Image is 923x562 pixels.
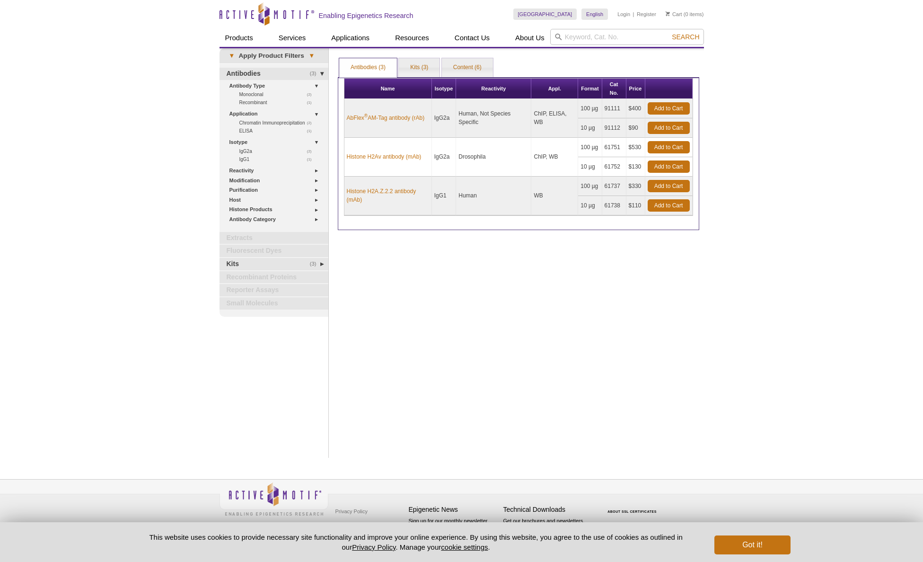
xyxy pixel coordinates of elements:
td: 61751 [602,138,626,157]
td: $130 [626,157,645,177]
th: Name [344,79,432,99]
a: Extracts [220,232,328,244]
a: (1)ELISA [239,127,317,135]
a: Products [220,29,259,47]
a: Add to Cart [648,161,690,173]
a: Contact Us [449,29,495,47]
h4: Technical Downloads [503,506,593,514]
a: Add to Cart [648,141,690,153]
a: Antibodies (3) [339,58,397,77]
li: | [633,9,634,20]
td: 100 µg [578,177,602,196]
p: Sign up for our monthly newsletter highlighting recent publications in the field of epigenetics. [409,517,499,549]
a: (2)Chromatin Immunoprecipitation [239,119,317,127]
a: Recombinant Proteins [220,271,328,284]
td: 91111 [602,99,626,118]
a: Add to Cart [648,180,690,192]
button: Got it! [714,535,790,554]
button: cookie settings [441,543,488,551]
span: Search [672,33,699,41]
a: Reactivity [229,166,323,176]
input: Keyword, Cat. No. [550,29,704,45]
a: Resources [389,29,435,47]
span: (3) [310,68,322,80]
th: Price [626,79,645,99]
td: ChIP, ELISA, WB [531,99,578,138]
td: $330 [626,177,645,196]
a: Services [273,29,312,47]
span: ▾ [224,52,239,60]
td: IgG2a [432,99,457,138]
a: Content (6) [442,58,493,77]
a: (3)Kits [220,258,328,270]
a: (2)IgG2a [239,147,317,155]
a: Reporter Assays [220,284,328,296]
span: (1) [307,98,317,107]
h2: Enabling Epigenetics Research [319,11,413,20]
td: 10 µg [578,118,602,138]
a: Register [637,11,656,18]
img: Active Motif, [220,480,328,518]
td: IgG2a [432,138,457,177]
th: Reactivity [456,79,531,99]
a: Cart [666,11,682,18]
td: $530 [626,138,645,157]
a: Antibody Category [229,214,323,224]
a: ▾Apply Product Filters▾ [220,48,328,63]
td: 61738 [602,196,626,215]
a: Purification [229,185,323,195]
th: Format [578,79,602,99]
p: Get our brochures and newsletters, or request them by mail. [503,517,593,541]
a: Terms & Conditions [333,518,383,533]
a: AbFlex®AM-Tag antibody (rAb) [347,114,425,122]
th: Cat No. [602,79,626,99]
a: Application [229,109,323,119]
td: 61737 [602,177,626,196]
span: (2) [307,147,317,155]
td: $400 [626,99,645,118]
a: English [581,9,608,20]
span: (2) [307,90,317,98]
a: Fluorescent Dyes [220,245,328,257]
td: 91112 [602,118,626,138]
a: Histone Products [229,205,323,214]
span: (3) [310,258,322,270]
table: Click to Verify - This site chose Symantec SSL for secure e-commerce and confidential communicati... [598,496,669,517]
a: Histone H2A.Z.2.2 antibody (mAb) [347,187,429,204]
a: Antibody Type [229,81,323,91]
td: Human [456,177,531,215]
a: [GEOGRAPHIC_DATA] [513,9,577,20]
a: Privacy Policy [352,543,396,551]
a: Kits (3) [399,58,440,77]
td: 61752 [602,157,626,177]
a: Add to Cart [648,199,690,212]
span: (2) [307,119,317,127]
a: ABOUT SSL CERTIFICATES [607,510,657,513]
a: Histone H2Av antibody (mAb) [347,152,422,161]
td: $110 [626,196,645,215]
a: (2)Monoclonal [239,90,317,98]
td: 10 µg [578,157,602,177]
img: Your Cart [666,11,670,16]
h4: Epigenetic News [409,506,499,514]
span: ▾ [304,52,319,60]
td: 10 µg [578,196,602,215]
sup: ® [364,113,368,118]
a: Add to Cart [648,122,690,134]
td: WB [531,177,578,215]
a: (1)IgG1 [239,155,317,163]
th: Appl. [531,79,578,99]
a: Host [229,195,323,205]
td: Human, Not Species Specific [456,99,531,138]
a: About Us [510,29,550,47]
a: Privacy Policy [333,504,370,518]
a: Login [617,11,630,18]
span: (1) [307,155,317,163]
a: Small Molecules [220,297,328,310]
a: Applications [325,29,375,47]
a: (1)Recombinant [239,98,317,107]
td: Drosophila [456,138,531,177]
a: Add to Cart [648,102,690,115]
p: This website uses cookies to provide necessary site functionality and improve your online experie... [133,532,699,552]
th: Isotype [432,79,457,99]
